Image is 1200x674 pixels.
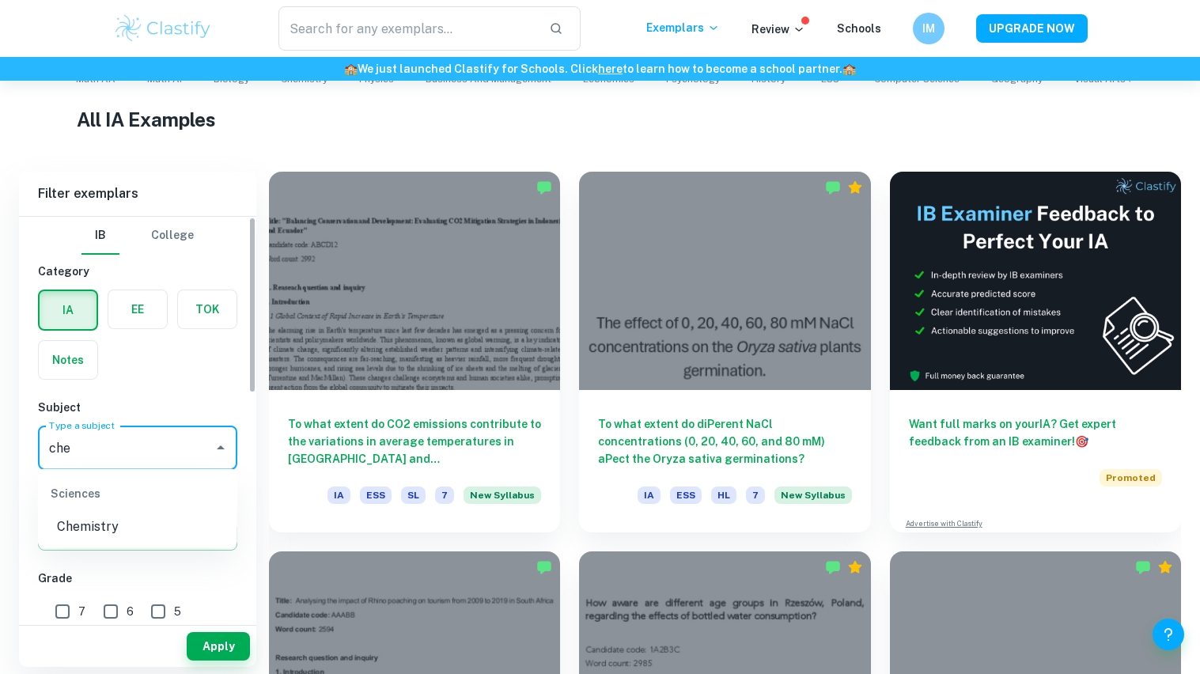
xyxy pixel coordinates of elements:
span: 7 [78,603,85,620]
div: Sciences [38,475,237,513]
span: 7 [435,487,454,504]
span: 5 [174,603,181,620]
div: Premium [1157,559,1173,575]
h1: All IA Examples [77,105,1122,134]
span: 🏫 [344,62,358,75]
h6: Grade [38,570,237,587]
img: Clastify logo [113,13,214,44]
span: ESS [670,487,702,504]
a: here [598,62,623,75]
h6: To what extent do diPerent NaCl concentrations (0, 20, 40, 60, and 80 mM) aPect the Oryza sativa ... [598,415,851,468]
button: Help and Feedback [1153,619,1184,650]
span: 7 [746,487,765,504]
span: IA [638,487,661,504]
h6: To what extent do CO2 emissions contribute to the variations in average temperatures in [GEOGRAPH... [288,415,541,468]
img: Marked [1135,559,1151,575]
h6: IM [919,20,937,37]
h6: Filter exemplars [19,172,256,216]
input: Search for any exemplars... [278,6,537,51]
a: Advertise with Clastify [906,518,982,529]
button: IB [81,217,119,255]
button: TOK [178,290,237,328]
a: Want full marks on yourIA? Get expert feedback from an IB examiner!PromotedAdvertise with Clastify [890,172,1181,532]
img: Marked [825,559,841,575]
span: IA [327,487,350,504]
span: Promoted [1100,469,1162,487]
button: Apply [187,632,250,661]
div: Starting from the May 2026 session, the ESS IA requirements have changed. We created this exempla... [774,487,852,513]
span: New Syllabus [464,487,541,504]
span: 🎯 [1075,435,1088,448]
a: To what extent do CO2 emissions contribute to the variations in average temperatures in [GEOGRAPH... [269,172,560,532]
button: IA [40,291,97,329]
div: Filter type choice [81,217,194,255]
span: New Syllabus [774,487,852,504]
button: EE [108,290,167,328]
span: SL [401,487,426,504]
div: Premium [847,559,863,575]
button: Notes [39,341,97,379]
h6: Want full marks on your IA ? Get expert feedback from an IB examiner! [909,415,1162,450]
button: IM [913,13,944,44]
img: Marked [536,559,552,575]
button: Close [210,437,232,459]
p: Review [751,21,805,38]
label: Type a subject [49,418,115,432]
a: Schools [837,22,881,35]
h6: Category [38,263,237,280]
span: HL [711,487,736,504]
div: Starting from the May 2026 session, the ESS IA requirements have changed. We created this exempla... [464,487,541,513]
h6: We just launched Clastify for Schools. Click to learn how to become a school partner. [3,60,1197,78]
button: UPGRADE NOW [976,14,1088,43]
img: Thumbnail [890,172,1181,390]
li: Chemistry [38,513,237,541]
img: Marked [825,180,841,195]
p: Exemplars [646,19,720,36]
div: Premium [847,180,863,195]
span: ESS [360,487,392,504]
h6: Subject [38,399,237,416]
span: 🏫 [842,62,856,75]
img: Marked [536,180,552,195]
a: To what extent do diPerent NaCl concentrations (0, 20, 40, 60, and 80 mM) aPect the Oryza sativa ... [579,172,870,532]
button: College [151,217,194,255]
span: 6 [127,603,134,620]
